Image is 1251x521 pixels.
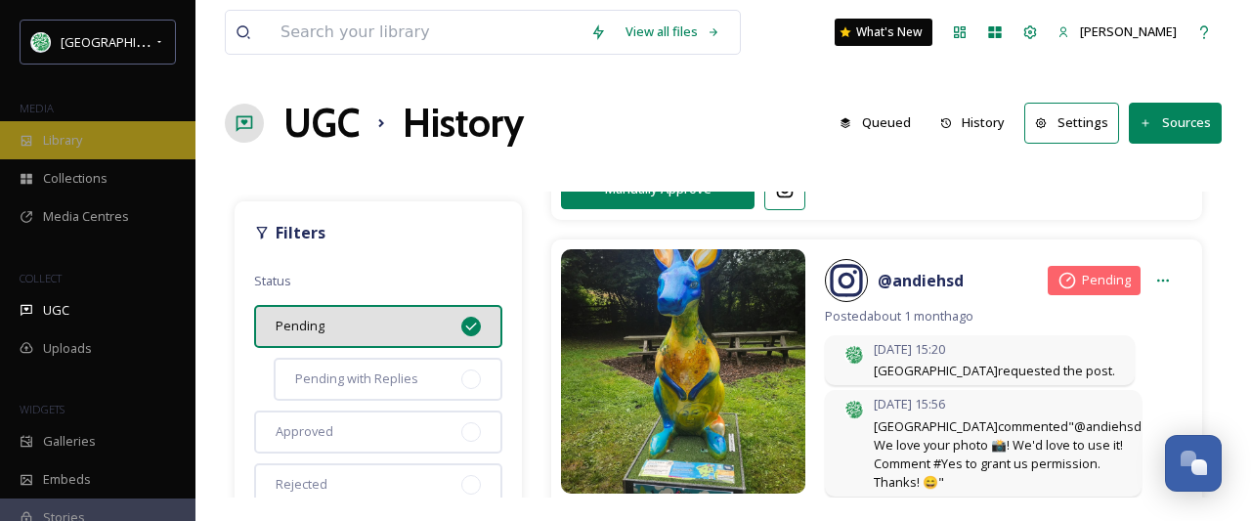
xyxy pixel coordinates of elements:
[830,104,921,142] button: Queued
[403,94,524,152] h1: History
[43,432,96,451] span: Galleries
[1080,22,1177,40] span: [PERSON_NAME]
[276,317,324,335] span: Pending
[283,94,360,152] a: UGC
[830,104,930,142] a: Queued
[1082,271,1131,289] span: Pending
[930,104,1015,142] button: History
[20,402,65,416] span: WIDGETS
[1048,13,1186,51] a: [PERSON_NAME]
[43,470,91,489] span: Embeds
[835,19,932,46] a: What's New
[276,222,325,243] strong: Filters
[874,395,1142,413] span: [DATE] 15:56
[20,271,62,285] span: COLLECT
[20,101,54,115] span: MEDIA
[874,417,1142,493] span: [GEOGRAPHIC_DATA] commented "@andiehsd We love your photo 📸! We'd love to use it! Comment #Yes to...
[878,270,964,291] strong: @ andiehsd
[561,225,805,518] img: 17919561477129205.heic
[844,345,864,365] img: Facebook%20Icon.png
[43,169,108,188] span: Collections
[43,339,92,358] span: Uploads
[43,207,129,226] span: Media Centres
[844,400,864,419] img: Facebook%20Icon.png
[874,362,1115,380] span: [GEOGRAPHIC_DATA] requested the post.
[271,11,581,54] input: Search your library
[1024,103,1119,143] button: Settings
[616,13,730,51] a: View all files
[295,369,418,388] span: Pending with Replies
[1129,103,1222,143] button: Sources
[1024,103,1129,143] a: Settings
[1165,435,1222,492] button: Open Chat
[43,301,69,320] span: UGC
[43,131,82,150] span: Library
[825,307,1181,326] span: Posted about 1 month ago
[254,272,291,289] span: Status
[878,269,964,292] a: @andiehsd
[930,104,1025,142] a: History
[31,32,51,52] img: Facebook%20Icon.png
[61,32,185,51] span: [GEOGRAPHIC_DATA]
[276,475,327,494] span: Rejected
[276,422,333,441] span: Approved
[874,340,1115,359] span: [DATE] 15:20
